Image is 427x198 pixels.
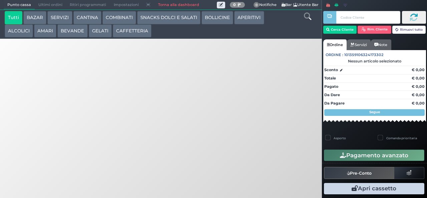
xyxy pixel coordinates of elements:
[324,101,345,106] strong: Da Pagare
[66,0,110,10] span: Ritiri programmati
[323,26,357,34] button: Cerca Cliente
[35,0,66,10] span: Ultimi ordini
[234,11,264,24] button: APERITIVI
[323,39,347,50] a: Ordine
[324,67,338,73] strong: Sconto
[154,0,202,10] a: Torna alla dashboard
[412,67,425,72] strong: € 0,00
[137,11,200,24] button: SNACKS DOLCI E SALATI
[5,24,33,38] button: ALCOLICI
[392,26,426,34] button: Rimuovi tutto
[336,11,400,24] input: Codice Cliente
[233,2,236,7] b: 0
[113,24,151,38] button: CAFFETTERIA
[324,84,338,89] strong: Pagato
[201,11,233,24] button: BOLLICINE
[358,26,391,34] button: Rim. Cliente
[326,52,343,58] span: Ordine :
[324,167,395,179] button: Pre-Conto
[323,59,426,63] div: Nessun articolo selezionato
[89,24,112,38] button: GELATI
[371,39,391,50] a: Note
[73,11,101,24] button: CANTINA
[324,76,336,80] strong: Totale
[347,39,371,50] a: Servizi
[110,0,142,10] span: Impostazioni
[334,136,346,140] label: Asporto
[324,150,424,161] button: Pagamento avanzato
[254,2,260,8] span: 0
[34,24,56,38] button: AMARI
[47,11,72,24] button: SERVIZI
[324,92,340,97] strong: Da Dare
[386,136,417,140] label: Comanda prioritaria
[102,11,136,24] button: COMBINATI
[412,101,425,106] strong: € 0,00
[369,110,380,114] strong: Segue
[57,24,87,38] button: BEVANDE
[344,52,384,58] span: 101359106324173302
[23,11,46,24] button: BAZAR
[4,0,35,10] span: Punto cassa
[324,183,424,194] button: Apri cassetto
[412,84,425,89] strong: € 0,00
[412,92,425,97] strong: € 0,00
[412,76,425,80] strong: € 0,00
[5,11,22,24] button: Tutti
